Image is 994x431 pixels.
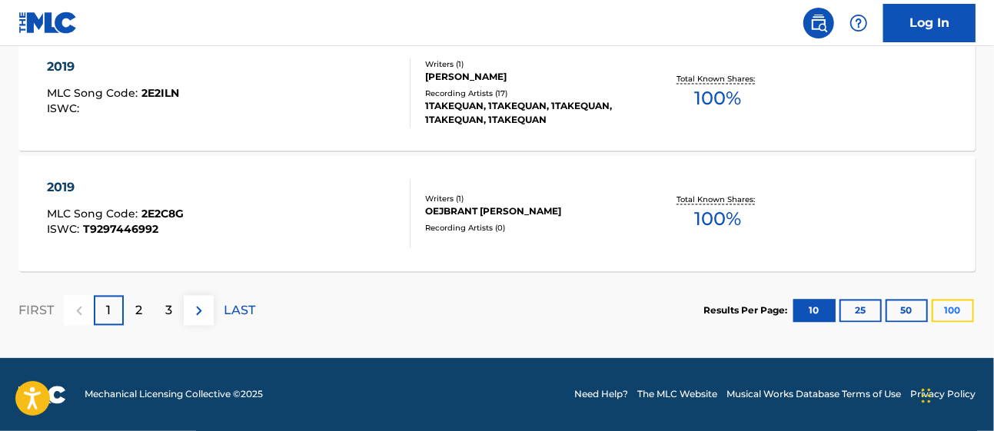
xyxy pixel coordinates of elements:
[677,74,759,85] p: Total Known Shares:
[425,205,638,219] div: OEJBRANT [PERSON_NAME]
[677,194,759,206] p: Total Known Shares:
[190,302,208,320] img: right
[694,85,741,113] span: 100 %
[47,207,141,221] span: MLC Song Code :
[47,179,184,197] div: 2019
[809,14,828,32] img: search
[726,388,901,402] a: Musical Works Database Terms of Use
[425,71,638,85] div: [PERSON_NAME]
[793,300,836,323] button: 10
[883,4,976,42] a: Log In
[135,302,142,320] p: 2
[141,207,184,221] span: 2E2C8G
[425,194,638,205] div: Writers ( 1 )
[922,373,931,419] div: Drag
[18,12,78,34] img: MLC Logo
[425,100,638,128] div: 1TAKEQUAN, 1TAKEQUAN, 1TAKEQUAN, 1TAKEQUAN, 1TAKEQUAN
[165,302,172,320] p: 3
[47,223,83,237] span: ISWC :
[18,386,66,404] img: logo
[917,357,994,431] iframe: Chat Widget
[574,388,628,402] a: Need Help?
[803,8,834,38] a: Public Search
[47,87,141,101] span: MLC Song Code :
[694,206,741,234] span: 100 %
[107,302,111,320] p: 1
[849,14,868,32] img: help
[18,35,976,151] a: 2019MLC Song Code:2E2ILNISWC:Writers (1)[PERSON_NAME]Recording Artists (17)1TAKEQUAN, 1TAKEQUAN, ...
[83,223,158,237] span: T9297446992
[85,388,263,402] span: Mechanical Licensing Collective © 2025
[425,223,638,234] div: Recording Artists ( 0 )
[910,388,976,402] a: Privacy Policy
[141,87,179,101] span: 2E2ILN
[839,300,882,323] button: 25
[47,102,83,116] span: ISWC :
[703,304,791,318] p: Results Per Page:
[425,88,638,100] div: Recording Artists ( 17 )
[425,59,638,71] div: Writers ( 1 )
[18,302,54,320] p: FIRST
[47,58,179,77] div: 2019
[886,300,928,323] button: 50
[932,300,974,323] button: 100
[224,302,255,320] p: LAST
[843,8,874,38] div: Help
[18,156,976,271] a: 2019MLC Song Code:2E2C8GISWC:T9297446992Writers (1)OEJBRANT [PERSON_NAME]Recording Artists (0)Tot...
[637,388,717,402] a: The MLC Website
